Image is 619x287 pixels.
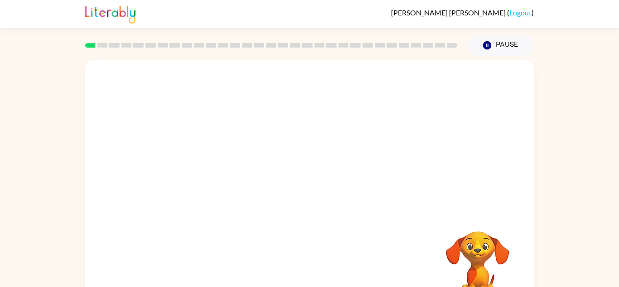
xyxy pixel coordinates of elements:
[391,8,507,17] span: [PERSON_NAME] [PERSON_NAME]
[391,8,534,17] div: ( )
[85,4,135,24] img: Literably
[509,8,532,17] a: Logout
[468,35,534,56] button: Pause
